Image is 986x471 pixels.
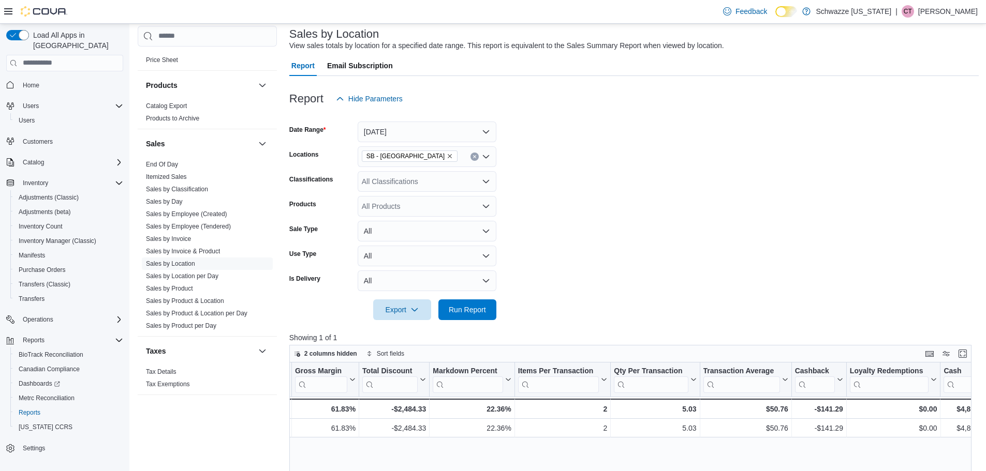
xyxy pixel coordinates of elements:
button: Hide Parameters [332,88,407,109]
span: Report [291,55,315,76]
span: Transfers (Classic) [14,278,123,291]
span: Inventory Count [19,222,63,231]
a: Metrc Reconciliation [14,392,79,404]
button: Canadian Compliance [10,362,127,376]
a: [US_STATE] CCRS [14,421,77,433]
a: Sales by Invoice & Product [146,248,220,255]
span: Hide Parameters [348,94,403,104]
button: Open list of options [482,202,490,210]
span: Sort fields [377,350,404,358]
span: Tax Details [146,368,176,376]
span: Inventory [23,179,48,187]
button: Taxes [256,345,269,357]
button: Operations [19,313,57,326]
span: SB - Brighton [362,150,458,162]
button: Reports [10,405,127,420]
div: Items Per Transaction [518,366,599,376]
span: Transfers [19,295,45,303]
label: Sale Type [289,225,318,233]
button: Users [10,113,127,128]
a: Itemized Sales [146,173,187,180]
span: Users [23,102,39,110]
a: Dashboards [10,376,127,391]
div: -$141.29 [795,403,843,415]
button: 2 columns hidden [290,347,361,360]
span: BioTrack Reconciliation [19,351,83,359]
span: Sales by Product & Location per Day [146,309,247,317]
a: Customers [19,135,57,148]
button: Catalog [19,156,48,169]
span: Feedback [735,6,767,17]
span: Adjustments (beta) [19,208,71,216]
button: Transfers (Classic) [10,277,127,292]
button: Run Report [438,299,496,320]
div: Qty Per Transaction [614,366,688,376]
button: All [358,221,496,241]
span: Export [379,299,425,320]
a: Price Sheet [146,56,178,64]
div: Loyalty Redemptions [850,366,929,376]
label: Date Range [289,126,326,134]
div: Sales [138,158,277,336]
span: Catalog [23,158,44,166]
div: Cashback [795,366,835,376]
label: Is Delivery [289,275,320,283]
div: 2 [518,422,608,434]
span: Users [19,116,35,125]
button: Clear input [470,153,479,161]
a: Sales by Invoice [146,235,191,242]
p: Schwazze [US_STATE] [816,5,891,18]
a: Reports [14,406,45,419]
h3: Taxes [146,346,166,356]
span: [US_STATE] CCRS [19,423,72,431]
span: Adjustments (beta) [14,206,123,218]
div: Qty Per Transaction [614,366,688,392]
span: Home [23,81,39,89]
button: Loyalty Redemptions [850,366,937,392]
div: Gross Margin [295,366,347,376]
span: Email Subscription [327,55,393,76]
span: Sales by Location [146,260,195,268]
button: Taxes [146,346,254,356]
div: 5.03 [614,422,696,434]
div: 61.83% [295,403,356,415]
button: Users [2,99,127,113]
button: Home [2,78,127,93]
a: Adjustments (Classic) [14,191,83,204]
div: $50.76 [703,422,788,434]
a: Tax Exemptions [146,381,190,388]
span: Canadian Compliance [19,365,80,373]
span: Products to Archive [146,114,199,123]
span: Transfers [14,293,123,305]
span: Sales by Employee (Tendered) [146,222,231,231]
span: Customers [19,135,123,148]
button: Adjustments (Classic) [10,190,127,205]
button: Transaction Average [703,366,788,392]
a: Dashboards [14,377,64,390]
div: 22.36% [433,422,511,434]
button: Purchase Orders [10,263,127,277]
span: Purchase Orders [14,264,123,276]
a: Catalog Export [146,102,187,110]
button: Items Per Transaction [518,366,608,392]
p: | [895,5,897,18]
span: Sales by Employee (Created) [146,210,227,218]
button: Manifests [10,248,127,263]
a: Sales by Location per Day [146,272,218,280]
span: Tax Exemptions [146,380,190,388]
button: Inventory [2,176,127,190]
span: Settings [23,444,45,452]
span: CT [904,5,912,18]
a: BioTrack Reconciliation [14,348,87,361]
a: Home [19,79,43,92]
span: Dashboards [19,379,60,388]
button: Inventory Count [10,219,127,234]
button: Remove SB - Brighton from selection in this group [447,153,453,159]
label: Products [289,200,316,208]
span: Manifests [14,249,123,262]
label: Use Type [289,250,316,258]
span: End Of Day [146,160,178,169]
